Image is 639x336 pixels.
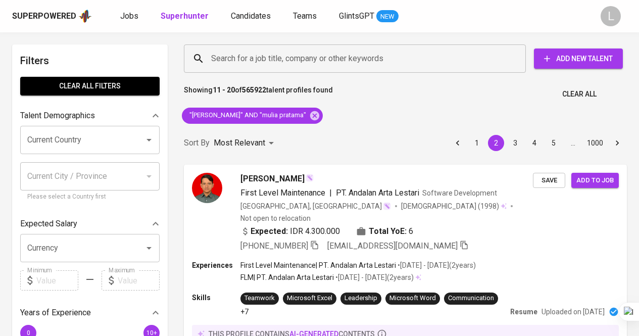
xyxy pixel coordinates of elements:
a: GlintsGPT NEW [339,10,399,23]
button: Go to page 5 [546,135,562,151]
b: 11 - 20 [213,86,235,94]
span: [EMAIL_ADDRESS][DOMAIN_NAME] [327,241,458,251]
span: [PERSON_NAME] [240,173,305,185]
div: IDR 4.300.000 [240,225,340,237]
img: app logo [78,9,92,24]
div: Expected Salary [20,214,160,234]
span: Clear All [562,88,597,101]
button: Go to page 1 [469,135,485,151]
img: 5cec6fc3d39bedb939e43604677dfc7c.jpg [192,173,222,203]
button: page 2 [488,135,504,151]
a: Teams [293,10,319,23]
span: Software Development [422,189,497,197]
p: Skills [192,293,240,303]
span: Jobs [120,11,138,21]
p: Resume [510,307,537,317]
span: PT. Andalan Arta Lestari [336,188,419,198]
a: Candidates [231,10,273,23]
div: Microsoft Word [389,294,436,303]
h6: Filters [20,53,160,69]
button: Go to previous page [450,135,466,151]
span: 6 [409,225,413,237]
p: Please select a Country first [27,192,153,202]
button: Save [533,173,565,188]
p: Most Relevant [214,137,265,149]
span: "[PERSON_NAME]" AND "mulia pratama" [182,111,312,120]
div: Microsoft Excel [287,294,332,303]
div: Most Relevant [214,134,277,153]
p: • [DATE] - [DATE] ( 2 years ) [334,272,414,282]
div: Leadership [345,294,377,303]
b: 565922 [242,86,266,94]
p: +7 [240,307,249,317]
button: Go to next page [609,135,625,151]
b: Expected: [251,225,288,237]
a: Superpoweredapp logo [12,9,92,24]
button: Go to page 3 [507,135,523,151]
button: Open [142,133,156,147]
div: Teamwork [244,294,275,303]
button: Add to job [571,173,619,188]
img: magic_wand.svg [306,174,314,182]
button: Open [142,241,156,255]
div: Communication [448,294,494,303]
p: Expected Salary [20,218,77,230]
span: Add New Talent [542,53,615,65]
p: Sort By [184,137,210,149]
p: FLM | PT. Andalan Arta Lestari [240,272,334,282]
p: Years of Experience [20,307,91,319]
div: "[PERSON_NAME]" AND "mulia pratama" [182,108,323,124]
a: Jobs [120,10,140,23]
button: Go to page 4 [526,135,543,151]
span: Candidates [231,11,271,21]
b: Total YoE: [369,225,407,237]
input: Value [118,270,160,291]
button: Add New Talent [534,49,623,69]
span: First Level Maintenance [240,188,325,198]
span: NEW [376,12,399,22]
p: • [DATE] - [DATE] ( 2 years ) [396,260,476,270]
button: Clear All [558,85,601,104]
span: | [329,187,332,199]
span: [PHONE_NUMBER] [240,241,308,251]
button: Clear All filters [20,77,160,95]
p: Experiences [192,260,240,270]
img: magic_wand.svg [383,202,391,210]
input: Value [36,270,78,291]
a: Superhunter [161,10,211,23]
span: Save [538,175,560,186]
nav: pagination navigation [448,135,627,151]
div: Years of Experience [20,303,160,323]
p: Talent Demographics [20,110,95,122]
p: First Level Maintenance | PT. Andalan Arta Lestari [240,260,396,270]
span: Add to job [576,175,614,186]
span: Teams [293,11,317,21]
p: Not open to relocation [240,213,311,223]
div: Talent Demographics [20,106,160,126]
div: Superpowered [12,11,76,22]
div: … [565,138,581,148]
span: GlintsGPT [339,11,374,21]
div: [GEOGRAPHIC_DATA], [GEOGRAPHIC_DATA] [240,201,391,211]
b: Superhunter [161,11,209,21]
button: Go to page 1000 [584,135,606,151]
p: Showing of talent profiles found [184,85,333,104]
p: Uploaded on [DATE] [542,307,605,317]
div: L [601,6,621,26]
div: (1998) [401,201,507,211]
span: [DEMOGRAPHIC_DATA] [401,201,478,211]
span: Clear All filters [28,80,152,92]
